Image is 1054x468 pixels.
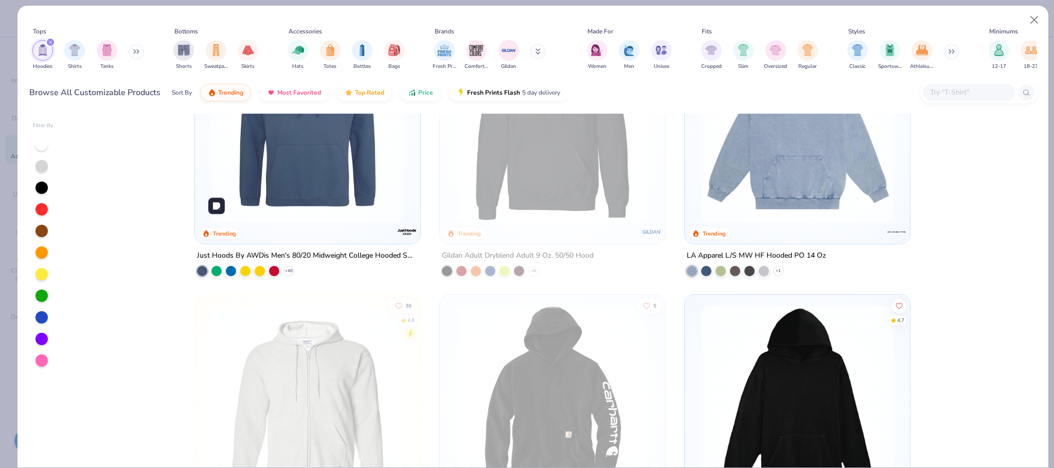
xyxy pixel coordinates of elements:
[345,88,353,97] img: TopRated.gif
[320,40,341,70] button: filter button
[797,40,818,70] button: filter button
[591,44,603,56] img: Women Image
[623,44,635,56] img: Men Image
[210,44,222,56] img: Sweatpants Image
[433,40,456,70] div: filter for Fresh Prints
[848,27,865,36] div: Styles
[457,88,465,97] img: flash.gif
[1021,40,1041,70] div: filter for 18-23
[288,40,308,70] div: filter for Hats
[173,40,194,70] div: filter for Shorts
[356,44,368,56] img: Bottles Image
[651,40,672,70] div: filter for Unisex
[277,88,321,97] span: Most Favorited
[624,63,634,70] span: Men
[695,29,900,223] img: 87e880e6-b044-41f2-bd6d-2f16fa336d36
[910,63,934,70] span: Athleisure
[442,249,594,262] div: Gildan Adult Dryblend Adult 9 Oz. 50/50 Hood
[242,44,254,56] img: Skirts Image
[638,298,662,313] button: Like
[916,44,928,56] img: Athleisure Image
[886,222,907,242] img: LA Apparel logo
[32,40,53,70] div: filter for Hoodies
[738,44,749,56] img: Slim Image
[522,87,560,99] span: 5 day delivery
[433,40,456,70] button: filter button
[241,63,255,70] span: Skirts
[587,27,613,36] div: Made For
[465,40,488,70] button: filter button
[390,298,417,313] button: Like
[397,222,417,242] img: Just Hoods By AWDis logo
[733,40,754,70] button: filter button
[897,316,904,324] div: 4.7
[1025,44,1037,56] img: 18-23 Image
[100,63,114,70] span: Tanks
[989,40,1009,70] div: filter for 12-17
[738,63,748,70] span: Slim
[173,40,194,70] button: filter button
[197,249,418,262] div: Just Hoods By AWDis Men's 80/20 Midweight College Hooded Sweatshirt
[878,63,902,70] span: Sportswear
[178,44,190,56] img: Shorts Image
[651,40,672,70] button: filter button
[653,303,656,308] span: 5
[200,84,251,101] button: Trending
[353,63,371,70] span: Bottles
[352,40,372,70] button: filter button
[531,268,536,274] span: + 6
[467,88,520,97] span: Fresh Prints Flash
[259,84,329,101] button: Most Favorited
[204,40,228,70] div: filter for Sweatpants
[32,40,53,70] button: filter button
[501,63,516,70] span: Gildan
[29,86,160,99] div: Browse All Customizable Products
[285,268,293,274] span: + 40
[176,63,192,70] span: Shorts
[701,63,722,70] span: Cropped
[588,63,606,70] span: Women
[776,268,781,274] span: + 1
[288,40,308,70] button: filter button
[204,40,228,70] button: filter button
[405,303,412,308] span: 36
[910,40,934,70] div: filter for Athleisure
[208,88,216,97] img: trending.gif
[388,44,400,56] img: Bags Image
[101,44,113,56] img: Tanks Image
[619,40,639,70] button: filter button
[97,40,117,70] button: filter button
[993,44,1005,56] img: 12-17 Image
[69,44,81,56] img: Shirts Image
[847,40,868,70] div: filter for Classic
[289,27,322,36] div: Accessories
[764,63,787,70] span: Oversized
[764,40,787,70] div: filter for Oversized
[798,63,817,70] span: Regular
[701,40,722,70] div: filter for Cropped
[238,40,258,70] div: filter for Skirts
[324,63,336,70] span: Totes
[989,27,1018,36] div: Minimums
[929,86,1008,98] input: Try "T-Shirt"
[435,27,454,36] div: Brands
[384,40,405,70] button: filter button
[992,63,1006,70] span: 12-17
[325,44,336,56] img: Totes Image
[384,40,405,70] div: filter for Bags
[64,40,85,70] button: filter button
[267,88,275,97] img: most_fav.gif
[64,40,85,70] div: filter for Shirts
[498,40,519,70] button: filter button
[654,63,669,70] span: Unisex
[498,40,519,70] div: filter for Gildan
[465,40,488,70] div: filter for Comfort Colors
[852,44,864,56] img: Classic Image
[733,40,754,70] div: filter for Slim
[320,40,341,70] div: filter for Totes
[388,63,400,70] span: Bags
[701,40,722,70] button: filter button
[910,40,934,70] button: filter button
[878,40,902,70] div: filter for Sportswear
[1025,10,1044,30] button: Close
